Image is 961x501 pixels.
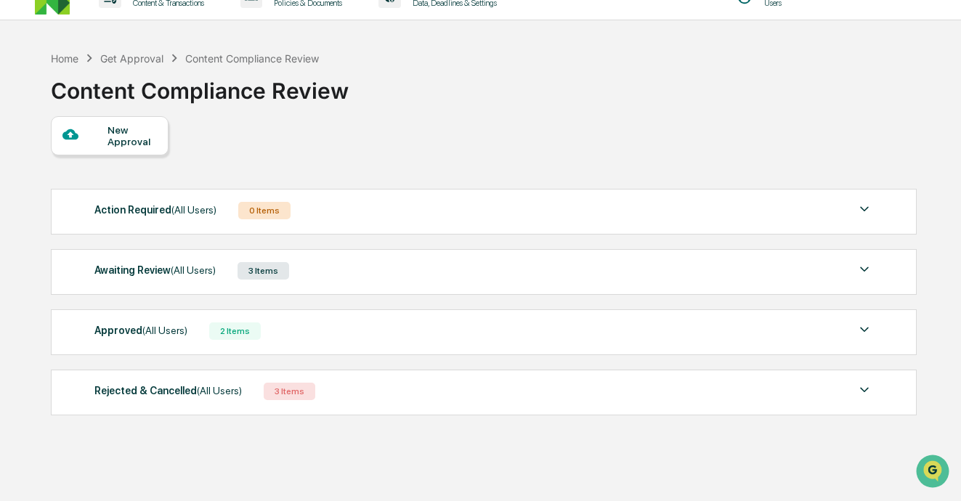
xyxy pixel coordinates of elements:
[247,115,264,133] button: Start new chat
[915,453,954,492] iframe: Open customer support
[105,184,117,196] div: 🗄️
[238,262,289,280] div: 3 Items
[15,212,26,224] div: 🔎
[94,261,216,280] div: Awaiting Review
[264,383,315,400] div: 3 Items
[94,321,187,340] div: Approved
[238,202,291,219] div: 0 Items
[856,261,873,278] img: caret
[51,66,349,104] div: Content Compliance Review
[102,245,176,257] a: Powered byPylon
[856,381,873,399] img: caret
[15,111,41,137] img: 1746055101610-c473b297-6a78-478c-a979-82029cc54cd1
[49,126,184,137] div: We're available if you need us!
[29,183,94,197] span: Preclearance
[9,205,97,231] a: 🔎Data Lookup
[94,381,242,400] div: Rejected & Cancelled
[171,204,216,216] span: (All Users)
[142,325,187,336] span: (All Users)
[209,322,261,340] div: 2 Items
[100,52,163,65] div: Get Approval
[51,52,78,65] div: Home
[100,177,186,203] a: 🗄️Attestations
[49,111,238,126] div: Start new chat
[145,246,176,257] span: Pylon
[120,183,180,197] span: Attestations
[29,211,92,225] span: Data Lookup
[856,321,873,338] img: caret
[108,124,156,147] div: New Approval
[171,264,216,276] span: (All Users)
[9,177,100,203] a: 🖐️Preclearance
[15,30,264,54] p: How can we help?
[197,385,242,396] span: (All Users)
[185,52,319,65] div: Content Compliance Review
[15,184,26,196] div: 🖐️
[94,200,216,219] div: Action Required
[856,200,873,218] img: caret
